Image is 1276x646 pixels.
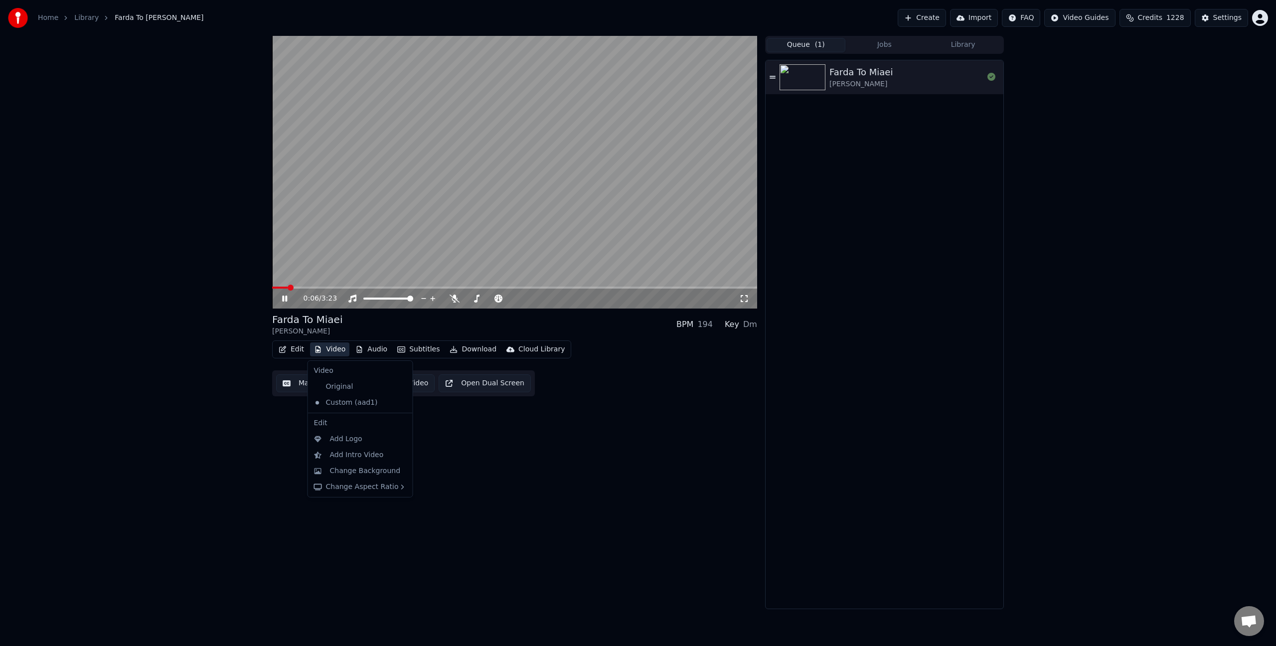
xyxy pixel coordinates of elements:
button: Video Guides [1044,9,1115,27]
button: Settings [1195,9,1248,27]
div: BPM [676,319,693,330]
a: Library [74,13,99,23]
div: Add Logo [330,434,362,444]
span: 3:23 [321,294,337,304]
button: Import [950,9,998,27]
img: youka [8,8,28,28]
div: Farda To Miaei [272,313,342,326]
div: Original [310,379,396,395]
div: Change Aspect Ratio [310,479,411,495]
button: Library [924,38,1002,52]
div: Key [725,319,739,330]
button: Jobs [845,38,924,52]
button: Audio [351,342,391,356]
div: [PERSON_NAME] [272,326,342,336]
div: Custom (aad1) [310,395,396,411]
div: Edit [310,415,411,431]
span: 1228 [1166,13,1184,23]
button: Credits1228 [1119,9,1191,27]
div: Farda To Miaei [829,65,893,79]
button: Video [310,342,349,356]
div: Settings [1213,13,1242,23]
button: FAQ [1002,9,1040,27]
div: Change Background [330,466,401,476]
span: Farda To [PERSON_NAME] [115,13,203,23]
div: Dm [743,319,757,330]
a: Home [38,13,58,23]
div: Open chat [1234,606,1264,636]
button: Create [898,9,946,27]
div: Cloud Library [518,344,565,354]
button: Subtitles [393,342,444,356]
div: Add Intro Video [330,450,384,460]
button: Queue [767,38,845,52]
span: ( 1 ) [815,40,825,50]
button: Manual Sync [276,374,349,392]
div: 194 [697,319,713,330]
div: Video [310,363,411,379]
button: Edit [275,342,308,356]
nav: breadcrumb [38,13,204,23]
button: Open Dual Screen [439,374,531,392]
button: Download [446,342,500,356]
span: Credits [1138,13,1162,23]
span: 0:06 [304,294,319,304]
div: / [304,294,327,304]
div: [PERSON_NAME] [829,79,893,89]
